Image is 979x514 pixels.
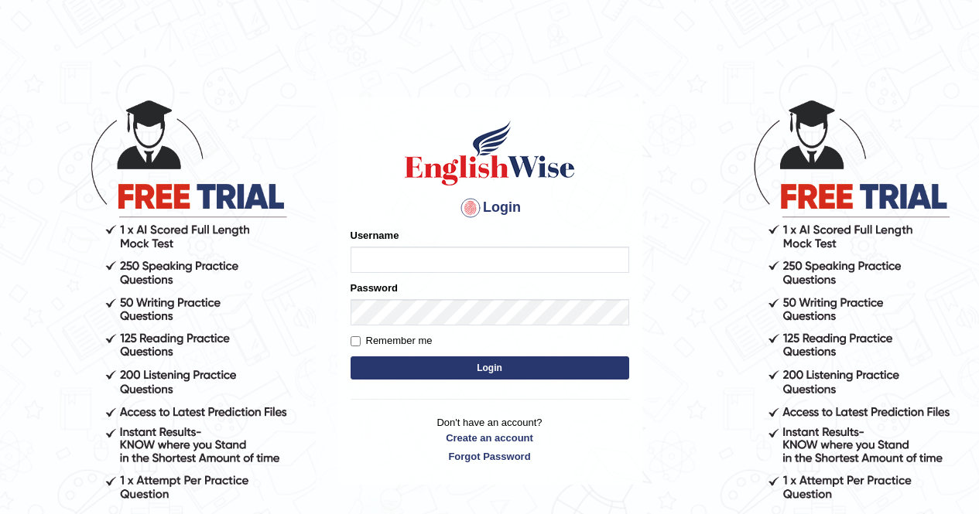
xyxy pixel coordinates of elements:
a: Create an account [351,431,629,445]
label: Remember me [351,333,433,349]
p: Don't have an account? [351,415,629,463]
label: Username [351,228,399,243]
input: Remember me [351,336,361,346]
a: Forgot Password [351,449,629,464]
label: Password [351,281,398,295]
img: Logo of English Wise sign in for intelligent practice with AI [402,118,578,188]
h4: Login [351,196,629,220]
button: Login [351,356,629,380]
